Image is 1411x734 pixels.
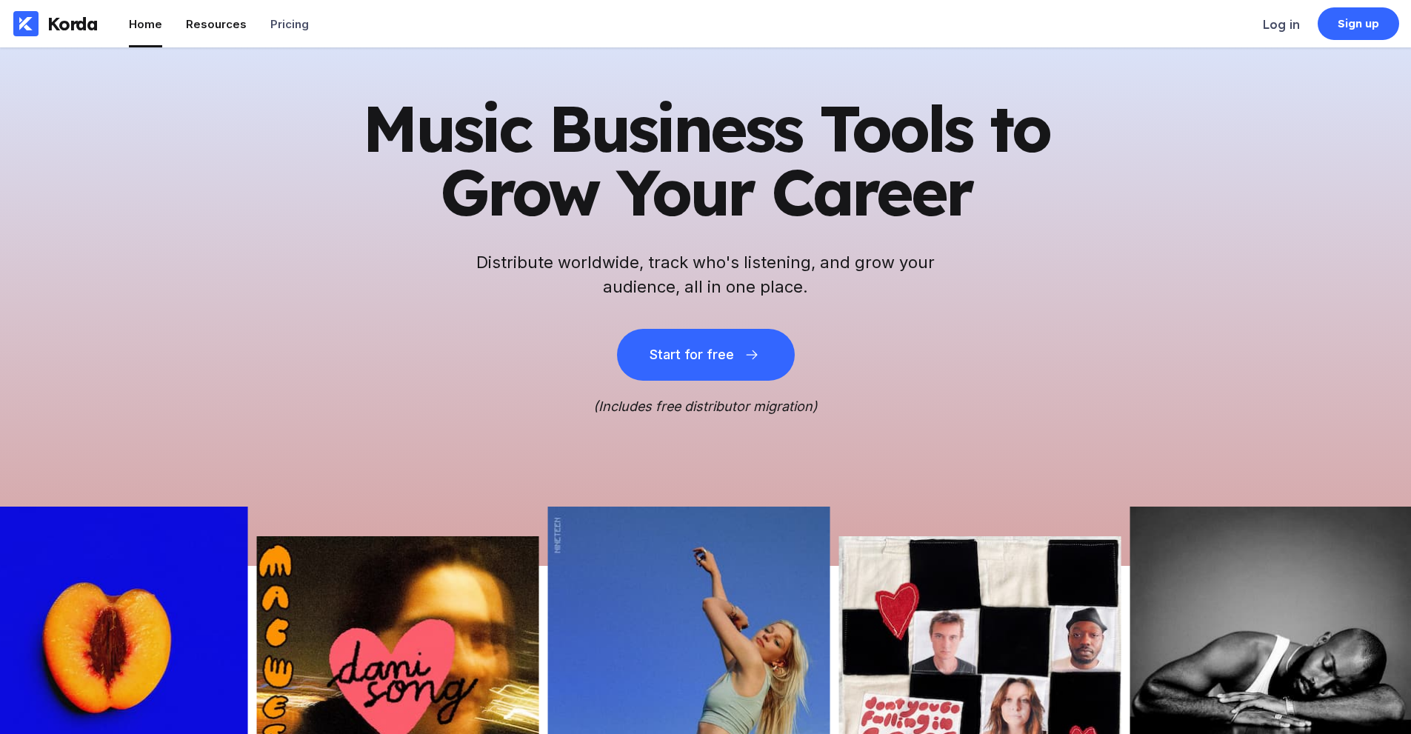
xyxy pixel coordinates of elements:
a: Sign up [1318,7,1399,40]
i: (Includes free distributor migration) [593,398,818,414]
div: Pricing [270,17,309,31]
div: Korda [47,13,98,35]
h2: Distribute worldwide, track who's listening, and grow your audience, all in one place. [469,250,943,299]
button: Start for free [617,329,795,381]
div: Start for free [650,347,734,362]
div: Sign up [1338,16,1380,31]
h1: Music Business Tools to Grow Your Career [343,96,1069,224]
div: Home [129,17,162,31]
div: Resources [186,17,247,31]
div: Log in [1263,17,1300,32]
